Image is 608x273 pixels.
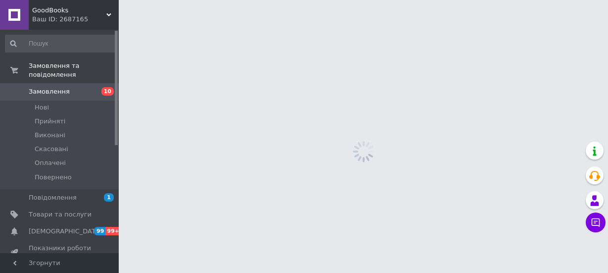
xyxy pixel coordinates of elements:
[35,117,65,126] span: Прийняті
[35,173,72,182] span: Повернено
[5,35,116,53] input: Пошук
[105,227,122,235] span: 99+
[29,87,70,96] span: Замовлення
[29,244,92,262] span: Показники роботи компанії
[35,145,68,154] span: Скасовані
[586,213,606,232] button: Чат з покупцем
[29,193,77,202] span: Повідомлення
[94,227,105,235] span: 99
[29,61,119,79] span: Замовлення та повідомлення
[32,6,106,15] span: GoodBooks
[35,159,66,167] span: Оплачені
[32,15,119,24] div: Ваш ID: 2687165
[35,131,65,140] span: Виконані
[101,87,114,96] span: 10
[350,138,377,165] img: spinner_grey-bg-hcd09dd2d8f1a785e3413b09b97f8118e7.gif
[104,193,114,202] span: 1
[29,227,102,236] span: [DEMOGRAPHIC_DATA]
[29,210,92,219] span: Товари та послуги
[35,103,49,112] span: Нові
